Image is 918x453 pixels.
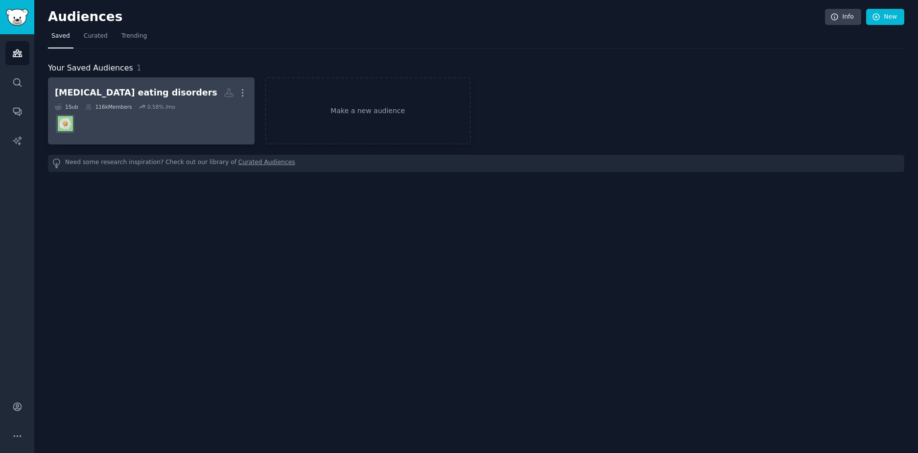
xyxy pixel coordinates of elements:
[238,158,295,168] a: Curated Audiences
[137,63,141,72] span: 1
[55,87,217,99] div: [MEDICAL_DATA] eating disorders
[51,32,70,41] span: Saved
[55,103,78,110] div: 1 Sub
[84,32,108,41] span: Curated
[48,9,825,25] h2: Audiences
[80,28,111,48] a: Curated
[866,9,904,25] a: New
[825,9,861,25] a: Info
[121,32,147,41] span: Trending
[48,28,73,48] a: Saved
[265,77,471,144] a: Make a new audience
[85,103,132,110] div: 116k Members
[58,116,73,131] img: EatingDisorders
[48,155,904,172] div: Need some research inspiration? Check out our library of
[147,103,175,110] div: 0.58 % /mo
[48,62,133,74] span: Your Saved Audiences
[48,77,255,144] a: [MEDICAL_DATA] eating disorders1Sub116kMembers0.58% /moEatingDisorders
[6,9,28,26] img: GummySearch logo
[118,28,150,48] a: Trending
